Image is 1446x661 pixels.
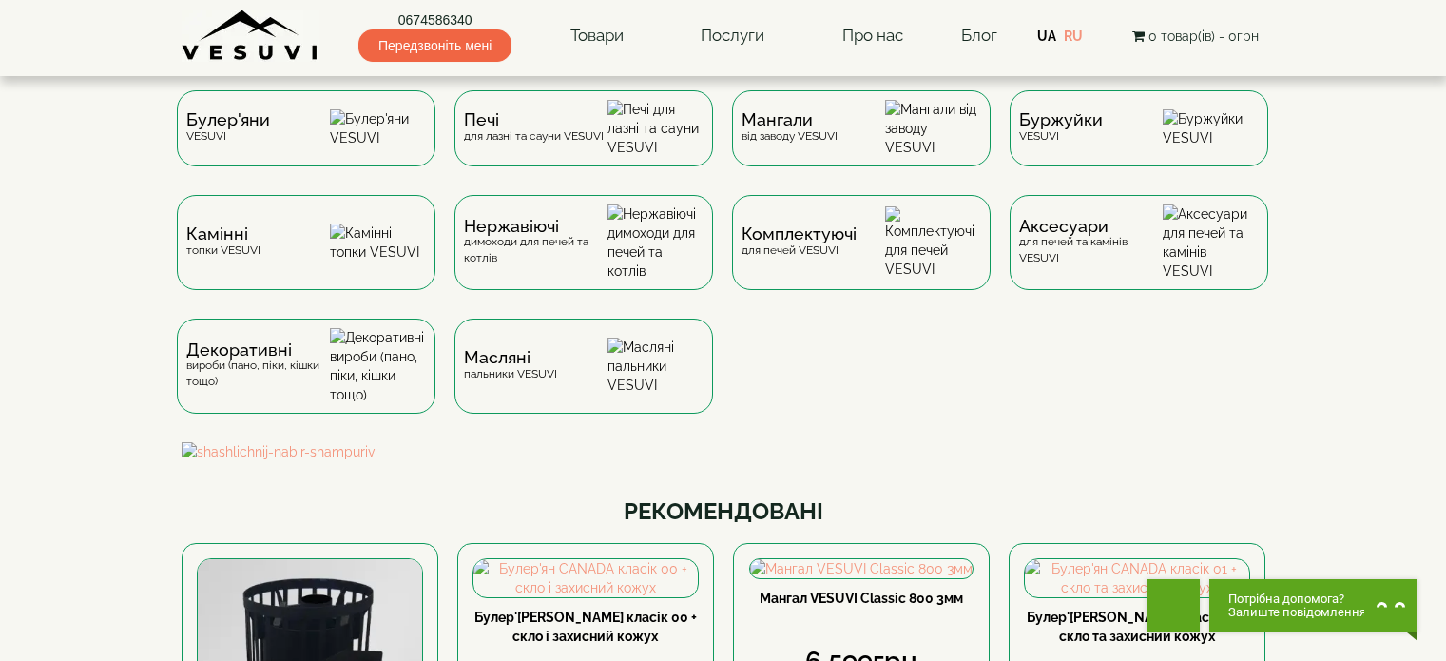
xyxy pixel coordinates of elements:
[186,342,330,358] span: Декоративні
[1037,29,1056,44] a: UA
[182,10,319,62] img: Завод VESUVI
[607,204,704,281] img: Нержавіючі димоходи для печей та котлів
[1000,90,1278,195] a: БуржуйкиVESUVI Буржуйки VESUVI
[1019,219,1163,266] div: для печей та камінів VESUVI
[1228,593,1366,606] span: Потрібна допомога?
[723,90,1000,195] a: Мангаливід заводу VESUVI Мангали від заводу VESUVI
[723,195,1000,319] a: Комплектуючідля печей VESUVI Комплектуючі для печей VESUVI
[1163,204,1259,281] img: Аксесуари для печей та камінів VESUVI
[1064,29,1083,44] a: RU
[474,610,697,644] a: Булер'[PERSON_NAME] класік 00 + скло і захисний кожух
[1163,109,1259,147] img: Буржуйки VESUVI
[464,112,604,144] div: для лазні та сауни VESUVI
[167,90,445,195] a: Булер'яниVESUVI Булер'яни VESUVI
[551,14,643,58] a: Товари
[464,350,557,381] div: пальники VESUVI
[742,112,838,144] div: від заводу VESUVI
[445,319,723,442] a: Масляніпальники VESUVI Масляні пальники VESUVI
[167,195,445,319] a: Каміннітопки VESUVI Камінні топки VESUVI
[1025,559,1249,597] img: Булер'ян CANADA класік 01 + скло та захисний кожух
[1000,195,1278,319] a: Аксесуаридля печей та камінів VESUVI Аксесуари для печей та камінів VESUVI
[473,559,698,597] img: Булер'ян CANADA класік 00 + скло і захисний кожух
[464,219,607,266] div: димоходи для печей та котлів
[1209,579,1417,632] button: Chat button
[607,100,704,157] img: Печі для лазні та сауни VESUVI
[885,100,981,157] img: Мангали від заводу VESUVI
[885,206,981,279] img: Комплектуючі для печей VESUVI
[186,226,260,258] div: топки VESUVI
[358,29,511,62] span: Передзвоніть мені
[445,195,723,319] a: Нержавіючідимоходи для печей та котлів Нержавіючі димоходи для печей та котлів
[742,226,857,258] div: для печей VESUVI
[750,559,973,578] img: Мангал VESUVI Classic 800 3мм
[186,342,330,390] div: вироби (пано, піки, кішки тощо)
[742,112,838,127] span: Мангали
[742,226,857,242] span: Комплектуючі
[186,226,260,242] span: Камінні
[167,319,445,442] a: Декоративнівироби (пано, піки, кішки тощо) Декоративні вироби (пано, піки, кішки тощо)
[1148,29,1259,44] span: 0 товар(ів) - 0грн
[823,14,922,58] a: Про нас
[330,328,426,404] img: Декоративні вироби (пано, піки, кішки тощо)
[1127,26,1264,47] button: 0 товар(ів) - 0грн
[961,26,997,45] a: Блог
[1019,112,1103,127] span: Буржуйки
[464,112,604,127] span: Печі
[1027,610,1247,644] a: Булер'[PERSON_NAME] класік 01 + скло та захисний кожух
[1228,606,1366,619] span: Залиште повідомлення
[1147,579,1200,632] button: Get Call button
[186,112,270,144] div: VESUVI
[607,338,704,395] img: Масляні пальники VESUVI
[186,112,270,127] span: Булер'яни
[182,442,1265,461] img: shashlichnij-nabir-shampuriv
[464,350,557,365] span: Масляні
[358,10,511,29] a: 0674586340
[445,90,723,195] a: Печідля лазні та сауни VESUVI Печі для лазні та сауни VESUVI
[464,219,607,234] span: Нержавіючі
[760,591,963,606] a: Мангал VESUVI Classic 800 3мм
[330,109,426,147] img: Булер'яни VESUVI
[1019,219,1163,234] span: Аксесуари
[682,14,783,58] a: Послуги
[1019,112,1103,144] div: VESUVI
[330,224,426,262] img: Камінні топки VESUVI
